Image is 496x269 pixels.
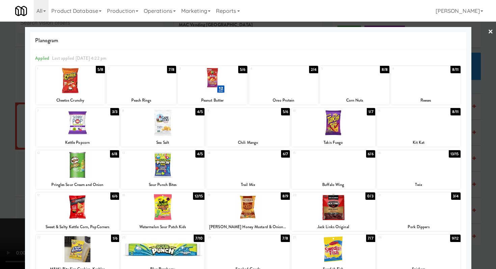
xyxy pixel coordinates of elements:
[309,66,318,73] div: 2/4
[195,108,204,115] div: 4/5
[293,181,374,189] div: Buffalo Wing
[37,96,104,105] div: Cheetos Crunchy
[36,150,119,189] div: 126/8Pringles Sour Cream and Onion
[292,150,375,189] div: 156/6Buffalo Wing
[292,223,375,231] div: Jack Links Original
[377,181,461,189] div: Twix
[281,150,290,158] div: 6/7
[378,150,419,156] div: 16
[36,96,105,105] div: Cheetos Crunchy
[111,235,119,242] div: 1/6
[122,192,163,198] div: 18
[37,223,118,231] div: Sweet & Salty Kettle Corn, PopCorners
[37,66,71,72] div: 1
[35,55,50,61] span: Applied
[179,96,246,105] div: Peanut Butter
[450,108,460,115] div: 8/11
[121,150,204,189] div: 134/5Sour Punch Bites
[206,181,290,189] div: Trail Mix
[36,138,119,147] div: Kettle Popcorn
[238,66,247,73] div: 5/6
[37,235,78,240] div: 22
[35,35,461,46] span: Planogram
[36,66,105,105] div: 15/8Cheetos Crunchy
[378,235,419,240] div: 26
[122,108,163,114] div: 8
[293,150,333,156] div: 15
[179,66,213,72] div: 3
[392,66,426,72] div: 6
[107,66,176,105] div: 27/8Peach Rings
[321,66,355,72] div: 5
[451,192,460,200] div: 3/4
[281,108,290,115] div: 5/6
[391,66,461,105] div: 68/11Reeses
[122,223,203,231] div: Watermelon Sour Patch Kids
[208,108,248,114] div: 9
[208,150,248,156] div: 14
[377,138,461,147] div: Kit Kat
[292,192,375,231] div: 200/3Jack Links Original
[292,108,375,147] div: 101/7Takis Fuego
[121,108,204,147] div: 84/5Sea Salt
[377,192,461,231] div: 213/4Pork Dippers
[377,108,461,147] div: 118/11Kit Kat
[366,235,375,242] div: 7/7
[250,66,284,72] div: 4
[208,235,248,240] div: 24
[320,96,389,105] div: Corn Nuts
[320,66,389,105] div: 58/8Corn Nuts
[167,66,176,73] div: 7/8
[122,150,163,156] div: 13
[206,150,290,189] div: 146/7Trail Mix
[122,181,203,189] div: Sour Punch Bites
[367,108,375,115] div: 1/7
[206,108,290,147] div: 95/6Chili Mango
[206,138,290,147] div: Chili Mango
[293,192,333,198] div: 20
[377,150,461,189] div: 1613/15Twix
[110,150,119,158] div: 6/8
[378,192,419,198] div: 21
[293,108,333,114] div: 10
[178,66,247,105] div: 35/6Peanut Butter
[392,96,460,105] div: Reeses
[488,22,493,43] a: ×
[36,108,119,147] div: 73/3Kettle Popcorn
[450,66,460,73] div: 8/11
[391,96,461,105] div: Reeses
[250,96,318,105] div: Oreo Protein
[249,66,319,105] div: 42/4Oreo Protein
[378,108,419,114] div: 11
[110,192,119,200] div: 6/6
[122,138,203,147] div: Sea Salt
[37,108,78,114] div: 7
[377,223,461,231] div: Pork Dippers
[292,181,375,189] div: Buffalo Wing
[121,181,204,189] div: Sour Punch Bites
[15,5,27,17] img: Micromart
[281,235,290,242] div: 7/8
[365,192,375,200] div: 0/3
[37,138,118,147] div: Kettle Popcorn
[293,223,374,231] div: Jack Links Original
[36,192,119,231] div: 176/6Sweet & Salty Kettle Corn, PopCorners
[110,108,119,115] div: 3/3
[206,192,290,231] div: 198/9[PERSON_NAME] Honey Mustard & Onion Pretzel Pieces
[37,192,78,198] div: 17
[450,235,460,242] div: 9/12
[36,223,119,231] div: Sweet & Salty Kettle Corn, PopCorners
[378,181,460,189] div: Twix
[293,235,333,240] div: 25
[121,223,204,231] div: Watermelon Sour Patch Kids
[321,96,388,105] div: Corn Nuts
[293,138,374,147] div: Takis Fuego
[194,235,204,242] div: 7/10
[206,223,290,231] div: [PERSON_NAME] Honey Mustard & Onion Pretzel Pieces
[208,192,248,198] div: 19
[378,138,460,147] div: Kit Kat
[193,192,205,200] div: 12/15
[207,181,289,189] div: Trail Mix
[37,181,118,189] div: Pringles Sour Cream and Onion
[195,150,204,158] div: 4/5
